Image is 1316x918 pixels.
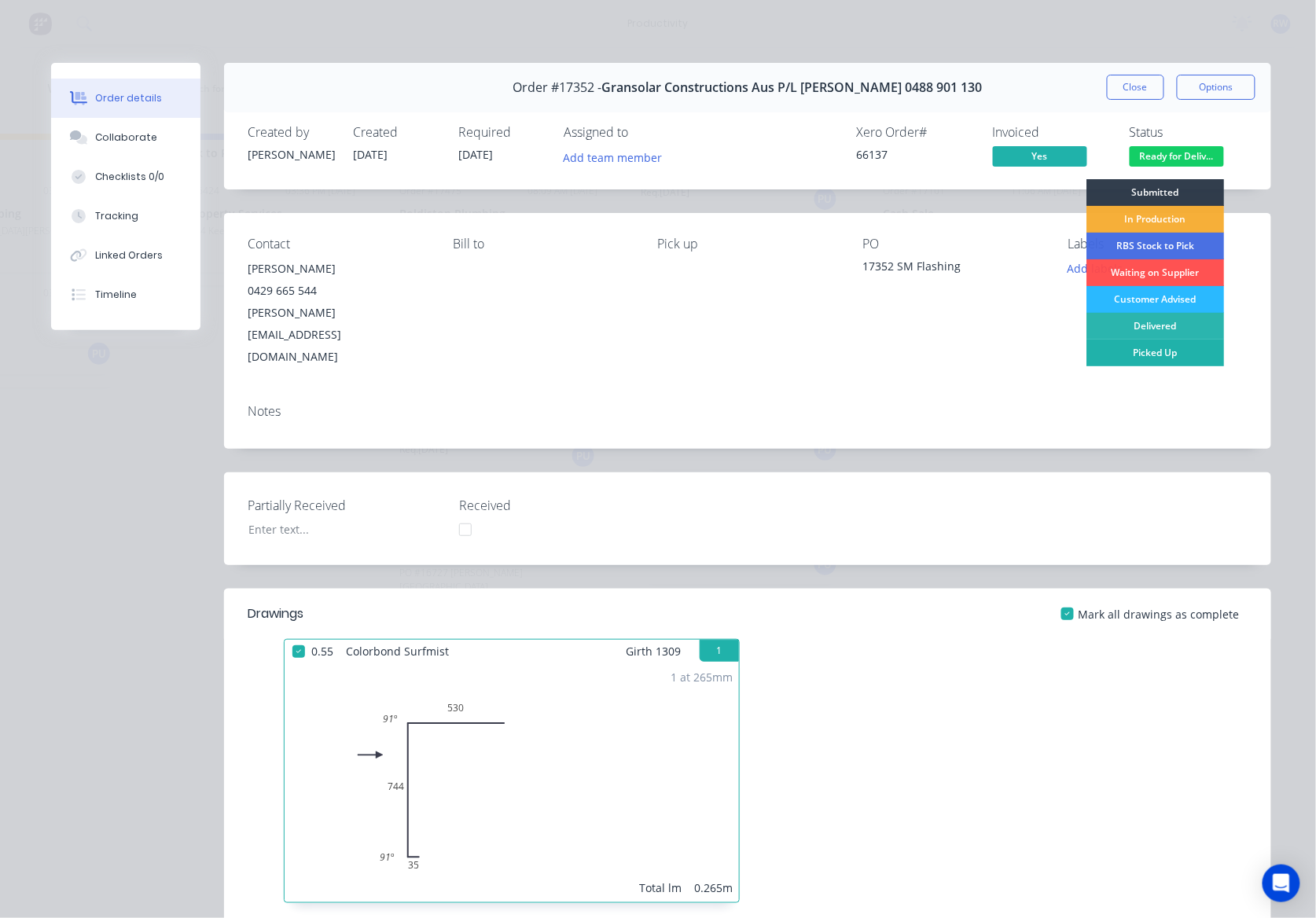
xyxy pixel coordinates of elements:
[353,147,388,162] span: [DATE]
[513,80,602,95] span: Order #17352 -
[1130,125,1248,140] div: Status
[248,280,428,302] div: 0429 665 544
[555,146,671,167] button: Add team member
[248,302,428,368] div: [PERSON_NAME][EMAIL_ADDRESS][DOMAIN_NAME]
[1079,606,1240,622] span: Mark all drawings as complete
[1086,340,1224,366] div: Picked Up
[1068,237,1248,252] div: Labels
[95,170,164,184] div: Checklists 0/0
[1059,258,1131,279] button: Add labels
[51,79,200,118] button: Order details
[248,496,444,515] label: Partially Received
[602,80,983,95] span: Gransolar Constructions Aus P/L [PERSON_NAME] 0488 901 130
[95,288,137,302] div: Timeline
[700,640,739,662] button: 1
[459,496,656,515] label: Received
[1263,865,1300,902] div: Open Intercom Messenger
[1130,146,1224,170] button: Ready for Deliv...
[95,248,163,263] div: Linked Orders
[671,669,733,685] div: 1 at 265mm
[564,125,721,140] div: Assigned to
[340,640,455,663] span: Colorbond Surfmist
[248,258,428,368] div: [PERSON_NAME]0429 665 544[PERSON_NAME][EMAIL_ADDRESS][DOMAIN_NAME]
[993,146,1087,166] span: Yes
[1086,313,1224,340] div: Delivered
[1086,259,1224,286] div: Waiting on Supplier
[95,209,138,223] div: Tracking
[658,237,838,252] div: Pick up
[1086,233,1224,259] div: RBS Stock to Pick
[305,640,340,663] span: 0.55
[993,125,1111,140] div: Invoiced
[862,258,1042,280] div: 17352 SM Flashing
[694,879,733,896] div: 0.265m
[51,275,200,314] button: Timeline
[51,236,200,275] button: Linked Orders
[248,404,1248,419] div: Notes
[862,237,1042,252] div: PO
[458,125,545,140] div: Required
[95,91,162,105] div: Order details
[51,196,200,236] button: Tracking
[248,258,428,280] div: [PERSON_NAME]
[1130,146,1224,166] span: Ready for Deliv...
[285,663,739,902] div: 03574453091º91º1 at 265mmTotal lm0.265m
[51,118,200,157] button: Collaborate
[1177,75,1255,100] button: Options
[564,146,671,167] button: Add team member
[51,157,200,196] button: Checklists 0/0
[248,146,334,163] div: [PERSON_NAME]
[1086,206,1224,233] div: In Production
[248,604,303,623] div: Drawings
[248,237,428,252] div: Contact
[453,237,633,252] div: Bill to
[639,879,682,896] div: Total lm
[626,640,681,663] span: Girth 1309
[1086,179,1224,206] div: Submitted
[1107,75,1164,100] button: Close
[248,125,334,140] div: Created by
[95,130,157,145] div: Collaborate
[856,146,974,163] div: 66137
[458,147,493,162] span: [DATE]
[1086,286,1224,313] div: Customer Advised
[856,125,974,140] div: Xero Order #
[353,125,439,140] div: Created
